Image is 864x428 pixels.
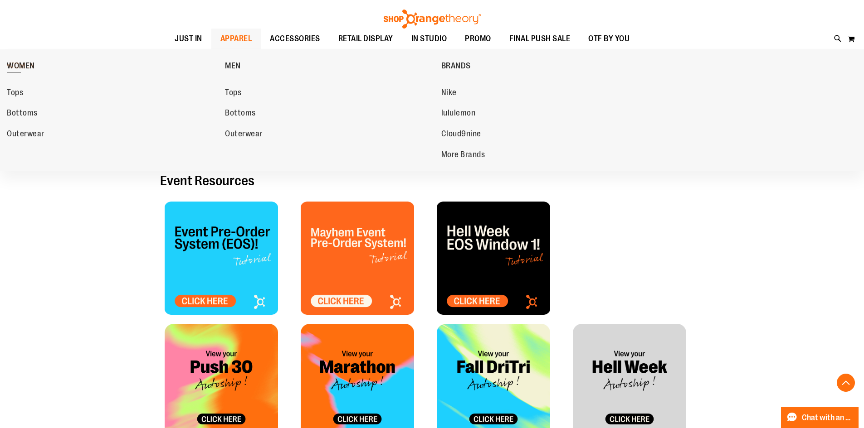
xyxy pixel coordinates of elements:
a: FINAL PUSH SALE [500,29,580,49]
span: Bottoms [7,108,38,120]
a: IN STUDIO [402,29,456,49]
a: RETAIL DISPLAY [329,29,402,49]
a: APPAREL [211,29,261,49]
span: PROMO [465,29,491,49]
span: ACCESSORIES [270,29,320,49]
span: APPAREL [220,29,252,49]
h2: Event Resources [160,173,704,188]
span: Nike [441,88,457,99]
span: BRANDS [441,61,471,72]
span: MEN [225,61,241,72]
img: Shop Orangetheory [382,10,482,29]
a: PROMO [456,29,500,49]
button: Back To Top [837,374,855,392]
span: Tops [225,88,241,99]
a: MEN [225,54,436,77]
span: OTF BY YOU [588,29,630,49]
span: Tops [7,88,23,99]
a: BRANDS [441,54,655,77]
span: Outerwear [7,129,44,140]
a: OTF BY YOU [579,29,639,49]
a: Bottoms [7,105,216,121]
span: More Brands [441,150,485,161]
img: HELLWEEK_Allocation Tile [437,202,550,315]
span: Cloud9nine [441,129,481,140]
a: JUST IN [166,29,211,49]
a: WOMEN [7,54,220,77]
span: lululemon [441,108,476,120]
span: RETAIL DISPLAY [338,29,393,49]
span: IN STUDIO [411,29,447,49]
span: Chat with an Expert [802,414,853,422]
a: Outerwear [7,126,216,142]
span: WOMEN [7,61,35,72]
a: Tops [7,85,216,101]
button: Chat with an Expert [781,407,859,428]
a: ACCESSORIES [261,29,329,49]
span: JUST IN [175,29,202,49]
span: Bottoms [225,108,256,120]
span: FINAL PUSH SALE [509,29,571,49]
span: Outerwear [225,129,263,140]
